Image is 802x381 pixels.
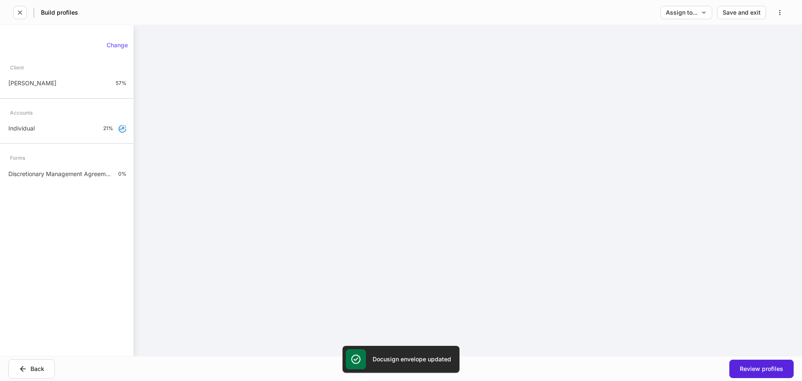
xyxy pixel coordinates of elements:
[8,359,55,378] button: Back
[103,125,113,132] p: 21%
[740,366,783,372] div: Review profiles
[10,151,25,165] div: Forms
[107,42,128,48] div: Change
[666,10,707,15] div: Assign to...
[19,365,44,373] div: Back
[717,6,766,19] button: Save and exit
[729,360,794,378] button: Review profiles
[8,79,56,87] p: [PERSON_NAME]
[101,38,133,52] button: Change
[660,6,712,19] button: Assign to...
[10,105,33,120] div: Accounts
[41,8,78,17] h5: Build profiles
[373,355,451,363] h5: Docusign envelope updated
[118,171,127,177] p: 0%
[8,124,35,133] p: Individual
[723,10,761,15] div: Save and exit
[116,80,127,87] p: 57%
[10,60,24,75] div: Client
[8,170,112,178] p: Discretionary Management Agreement - FI Products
